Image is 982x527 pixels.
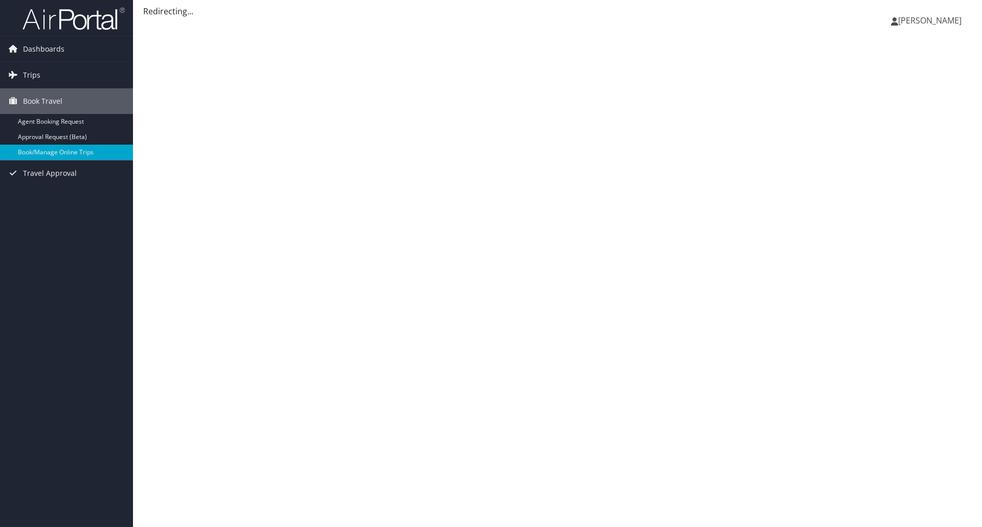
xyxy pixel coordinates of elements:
[891,5,972,36] a: [PERSON_NAME]
[898,15,962,26] span: [PERSON_NAME]
[23,62,40,88] span: Trips
[23,88,62,114] span: Book Travel
[143,5,972,17] div: Redirecting...
[23,7,125,31] img: airportal-logo.png
[23,161,77,186] span: Travel Approval
[23,36,64,62] span: Dashboards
